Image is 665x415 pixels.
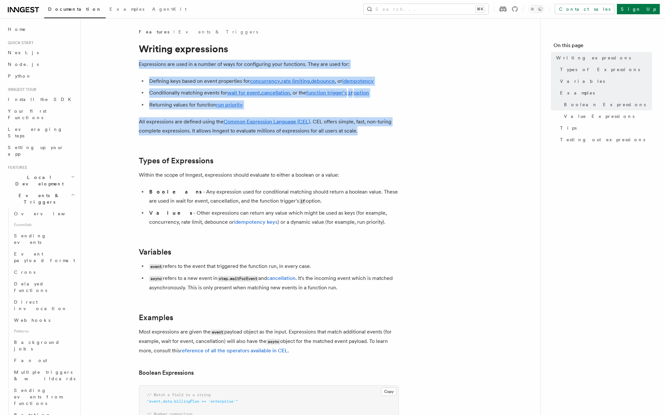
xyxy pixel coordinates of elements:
[561,110,652,122] a: Value Expressions
[11,336,76,355] a: Background jobs
[11,278,76,296] a: Delayed functions
[14,281,47,293] span: Delayed functions
[139,43,399,55] h1: Writing expressions
[139,247,171,257] a: Variables
[147,399,238,404] span: "event.data.billingPlan == 'enterprise'"
[5,192,71,205] span: Events & Triggers
[147,88,399,98] li: Conditionally matching events for , , or the
[8,50,39,55] span: Next.js
[250,78,280,84] a: concurrency
[5,174,71,187] span: Local Development
[147,262,399,271] li: refers to the event that triggered the function run, in every case.
[139,117,399,135] p: All expressions are defined using the . CEL offers simple, fast, non-turing complete expressions....
[267,339,280,345] code: async
[561,99,652,110] a: Boolean Expressions
[5,58,76,70] a: Node.js
[11,366,76,384] a: Multiple triggers & wildcards
[147,208,399,227] li: - Other expressions can return any value which might be used as keys (for example, concurrency, r...
[11,208,76,220] a: Overview
[557,87,652,99] a: Examples
[149,276,163,282] code: async
[149,210,193,216] strong: Values
[5,165,27,170] span: Features
[554,42,652,52] h4: On this page
[147,187,399,206] li: - Any expression used for conditional matching should return a boolean value. These are used in w...
[560,66,640,73] span: Types of Expressions
[139,368,194,377] a: Boolean Expressions
[560,90,595,96] span: Examples
[8,26,26,32] span: Home
[148,2,190,18] a: AgentKit
[557,64,652,75] a: Types of Expressions
[110,6,144,12] span: Examples
[8,73,32,79] span: Python
[139,29,169,35] span: Features
[554,52,652,64] a: Writing expressions
[281,78,310,84] a: rate limiting
[48,6,102,12] span: Documentation
[261,90,290,96] a: cancellation
[560,136,645,143] span: Testing out expressions
[560,125,577,131] span: Tips
[139,327,399,355] p: Most expressions are given the payload object as the input. Expressions that match additional eve...
[5,171,76,190] button: Local Development
[227,90,260,96] a: wait for event
[381,387,397,396] button: Copy
[5,47,76,58] a: Next.js
[311,78,335,84] a: debounce
[224,119,310,125] a: Common Expression Language (CEL)
[347,91,354,96] code: if
[8,97,75,102] span: Install the SDK
[5,123,76,142] a: Leveraging Steps
[11,355,76,366] a: Fan out
[14,370,75,381] span: Multiple triggers & wildcards
[178,29,258,35] a: Events & Triggers
[564,101,646,108] span: Boolean Expressions
[139,156,214,165] a: Types of Expressions
[147,393,211,397] span: // Match a field to a string
[180,347,288,354] a: reference of all the operators available in CEL
[11,220,76,230] span: Essentials
[139,60,399,69] p: Expressions are used in a number of ways for configuring your functions. They are used for:
[364,4,489,14] button: Search...⌘K
[149,264,163,270] code: event
[152,6,187,12] span: AgentKit
[14,388,62,406] span: Sending events from functions
[147,77,399,86] li: Defining keys based on event properties for , , , or
[11,266,76,278] a: Crons
[14,318,50,323] span: Webhooks
[564,113,634,119] span: Value Expressions
[139,170,399,180] p: Within the scope of Inngest, expressions should evaluate to either a boolean or a value:
[557,122,652,134] a: Tips
[216,102,243,108] a: run priority
[267,275,295,281] a: cancellation
[147,100,399,109] li: Returning values for function
[5,40,33,45] span: Quick start
[149,189,203,195] strong: Booleans
[8,108,46,120] span: Your first Functions
[14,270,35,275] span: Crons
[5,94,76,105] a: Install the SDK
[106,2,148,18] a: Examples
[14,233,46,245] span: Sending events
[299,199,306,204] code: if
[11,230,76,248] a: Sending events
[11,384,76,409] a: Sending events from functions
[557,75,652,87] a: Variables
[234,219,278,225] a: idempotency keys
[11,296,76,314] a: Direct invocation
[11,326,76,336] span: Patterns
[5,105,76,123] a: Your first Functions
[560,78,605,84] span: Variables
[617,4,660,14] a: Sign Up
[528,5,544,13] button: Toggle dark mode
[555,4,614,14] a: Contact sales
[5,87,36,92] span: Inngest tour
[476,6,485,12] kbd: ⌘K
[14,358,47,363] span: Fan out
[147,274,399,292] li: refers to a new event in and . It's the incoming event which is matched asynchronously. This is o...
[8,145,64,157] span: Setting up your app
[5,190,76,208] button: Events & Triggers
[5,142,76,160] a: Setting up your app
[14,211,81,216] span: Overview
